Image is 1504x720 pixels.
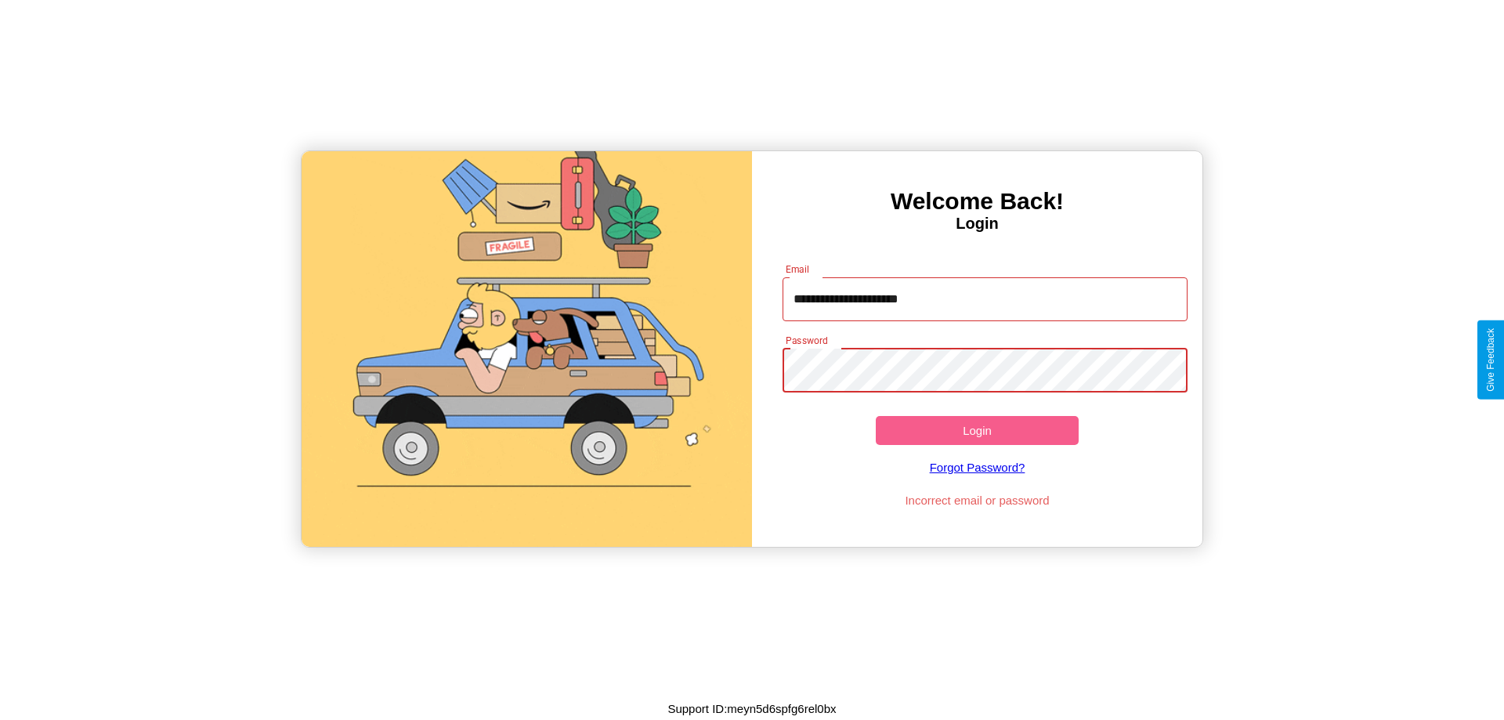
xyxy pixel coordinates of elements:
[752,188,1202,215] h3: Welcome Back!
[775,490,1180,511] p: Incorrect email or password
[786,334,827,347] label: Password
[786,262,810,276] label: Email
[876,416,1079,445] button: Login
[302,151,752,547] img: gif
[752,215,1202,233] h4: Login
[667,698,836,719] p: Support ID: meyn5d6spfg6rel0bx
[1485,328,1496,392] div: Give Feedback
[775,445,1180,490] a: Forgot Password?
